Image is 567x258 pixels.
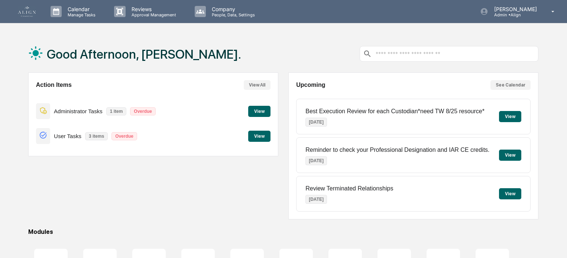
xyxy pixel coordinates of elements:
[499,111,521,122] button: View
[305,185,393,192] p: Review Terminated Relationships
[62,6,99,12] p: Calendar
[54,133,81,139] p: User Tasks
[126,12,180,17] p: Approval Management
[28,228,538,235] div: Modules
[54,108,103,114] p: Administrator Tasks
[18,6,36,17] img: logo
[206,6,259,12] p: Company
[305,147,489,153] p: Reminder to check your Professional Designation and IAR CE credits.
[499,150,521,161] button: View
[244,80,270,90] button: View All
[248,132,270,139] a: View
[488,12,541,17] p: Admin • Align
[111,132,137,140] p: Overdue
[305,195,327,204] p: [DATE]
[296,82,325,88] h2: Upcoming
[206,12,259,17] p: People, Data, Settings
[488,6,541,12] p: [PERSON_NAME]
[248,131,270,142] button: View
[85,132,108,140] p: 3 items
[126,6,180,12] p: Reviews
[499,188,521,199] button: View
[36,82,72,88] h2: Action Items
[106,107,127,115] p: 1 item
[248,107,270,114] a: View
[305,156,327,165] p: [DATE]
[62,12,99,17] p: Manage Tasks
[248,106,270,117] button: View
[47,47,241,62] h1: Good Afternoon, [PERSON_NAME].
[305,108,485,115] p: Best Execution Review for each Custodian*need TW 8/25 resource*
[490,80,531,90] button: See Calendar
[305,118,327,127] p: [DATE]
[130,107,156,115] p: Overdue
